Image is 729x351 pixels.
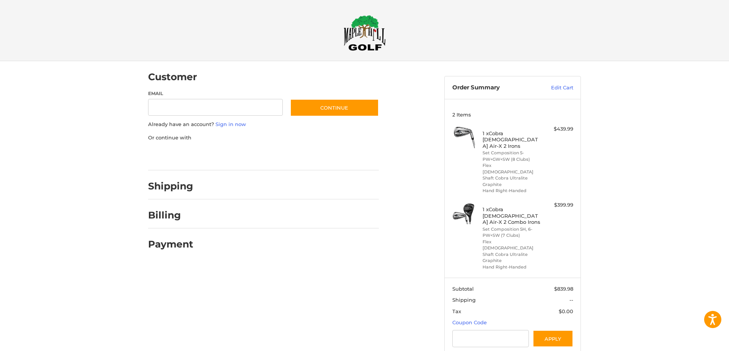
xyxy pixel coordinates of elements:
[148,90,283,97] label: Email
[148,71,197,83] h2: Customer
[452,319,487,325] a: Coupon Code
[146,149,203,163] iframe: PayPal-paypal
[483,188,541,194] li: Hand Right-Handed
[483,251,541,264] li: Shaft Cobra Ultralite Graphite
[533,330,573,347] button: Apply
[210,149,268,163] iframe: PayPal-paylater
[483,150,541,162] li: Set Composition 5-PW+GW+SW (8 Clubs)
[483,239,541,251] li: Flex [DEMOGRAPHIC_DATA]
[483,130,541,149] h4: 1 x Cobra [DEMOGRAPHIC_DATA] Air-X 2 Irons
[554,286,573,292] span: $839.98
[543,201,573,209] div: $399.99
[148,121,379,128] p: Already have an account?
[452,308,461,314] span: Tax
[148,134,379,142] p: Or continue with
[483,206,541,225] h4: 1 x Cobra [DEMOGRAPHIC_DATA] Air-X 2 Combo Irons
[569,297,573,303] span: --
[483,226,541,239] li: Set Composition 5H, 6-PW+SW (7 Clubs)
[276,149,333,163] iframe: PayPal-venmo
[452,84,535,92] h3: Order Summary
[344,15,386,51] img: Maple Hill Golf
[148,209,193,221] h2: Billing
[148,238,193,250] h2: Payment
[452,330,529,347] input: Gift Certificate or Coupon Code
[535,84,573,92] a: Edit Cart
[543,125,573,133] div: $439.99
[483,264,541,270] li: Hand Right-Handed
[148,180,193,192] h2: Shipping
[452,286,474,292] span: Subtotal
[483,162,541,175] li: Flex [DEMOGRAPHIC_DATA]
[290,99,379,116] button: Continue
[559,308,573,314] span: $0.00
[483,175,541,188] li: Shaft Cobra Ultralite Graphite
[666,330,729,351] iframe: Google Customer Reviews
[215,121,246,127] a: Sign in now
[452,112,573,118] h3: 2 Items
[452,297,476,303] span: Shipping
